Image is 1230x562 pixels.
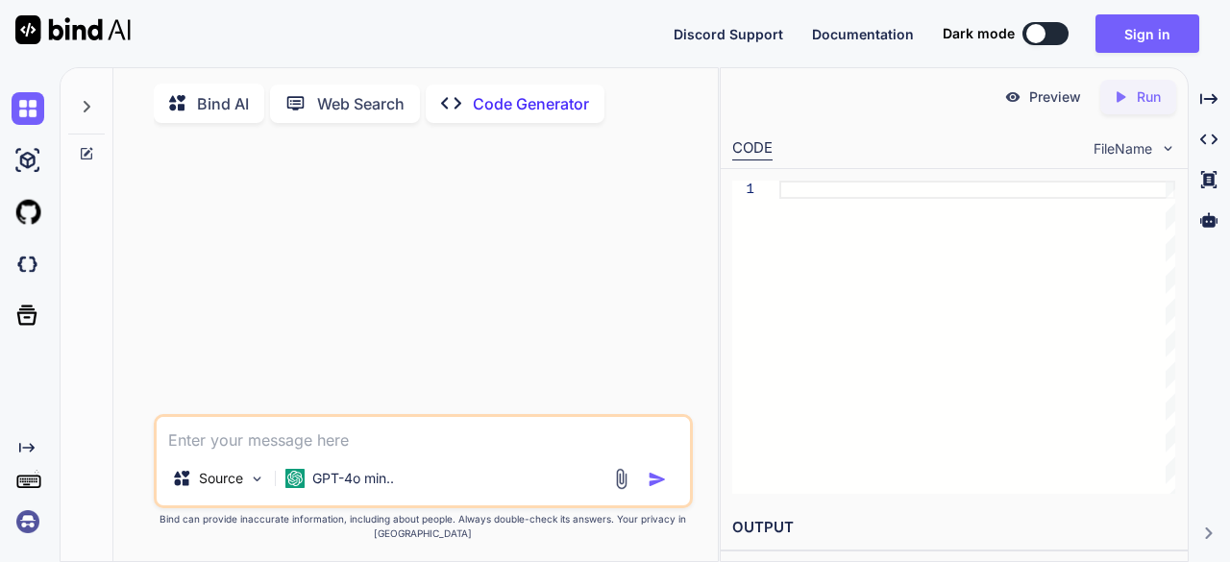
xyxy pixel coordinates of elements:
img: githubLight [12,196,44,229]
p: Run [1137,87,1161,107]
img: Bind AI [15,15,131,44]
img: icon [648,470,667,489]
p: Code Generator [473,92,589,115]
span: Dark mode [943,24,1015,43]
p: GPT-4o min.. [312,469,394,488]
span: Documentation [812,26,914,42]
h2: OUTPUT [721,505,1187,550]
button: Documentation [812,24,914,44]
img: darkCloudIdeIcon [12,248,44,281]
p: Source [199,469,243,488]
span: FileName [1094,139,1152,159]
img: chat [12,92,44,125]
p: Preview [1029,87,1081,107]
button: Discord Support [674,24,783,44]
img: ai-studio [12,144,44,177]
img: attachment [610,468,632,490]
img: preview [1004,88,1021,106]
img: signin [12,505,44,538]
img: Pick Models [249,471,265,487]
p: Web Search [317,92,405,115]
button: Sign in [1095,14,1199,53]
img: chevron down [1160,140,1176,157]
div: CODE [732,137,773,160]
div: 1 [732,181,754,199]
p: Bind can provide inaccurate information, including about people. Always double-check its answers.... [154,512,694,541]
img: GPT-4o mini [285,469,305,488]
p: Bind AI [197,92,249,115]
span: Discord Support [674,26,783,42]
